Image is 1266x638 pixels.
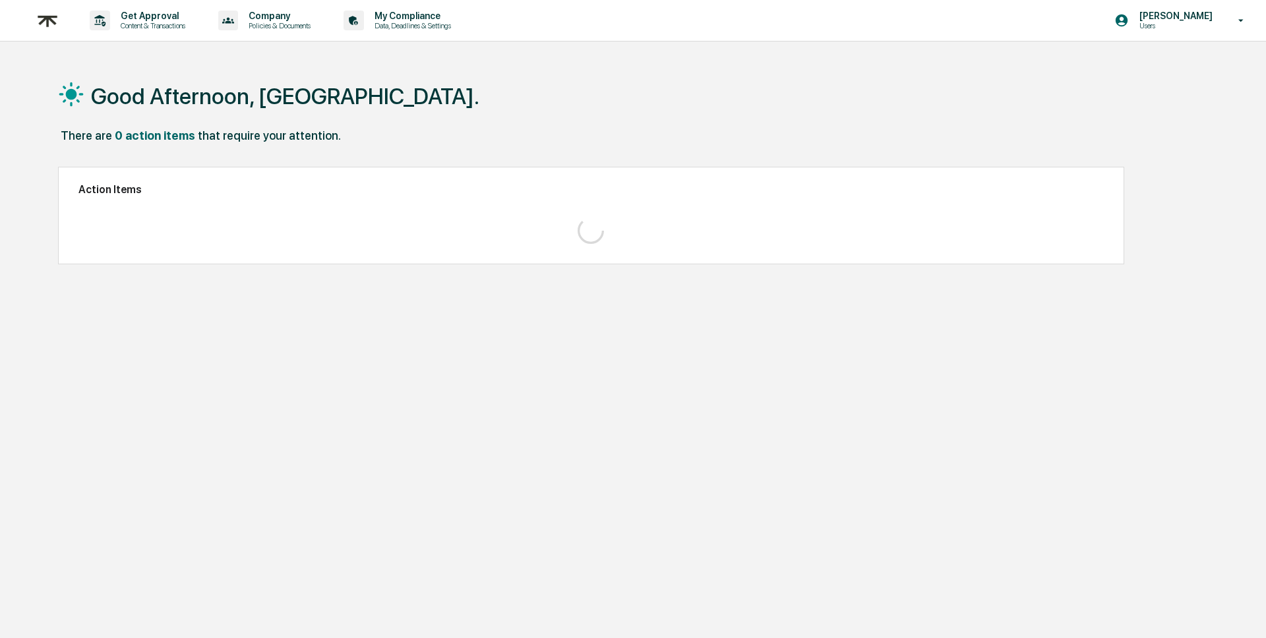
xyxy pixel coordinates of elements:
[1129,21,1219,30] p: Users
[61,129,112,142] div: There are
[198,129,341,142] div: that require your attention.
[238,21,317,30] p: Policies & Documents
[364,11,458,21] p: My Compliance
[238,11,317,21] p: Company
[32,5,63,37] img: logo
[91,83,479,109] h1: Good Afternoon, [GEOGRAPHIC_DATA].
[78,183,1104,196] h2: Action Items
[115,129,195,142] div: 0 action items
[110,21,192,30] p: Content & Transactions
[110,11,192,21] p: Get Approval
[364,21,458,30] p: Data, Deadlines & Settings
[1129,11,1219,21] p: [PERSON_NAME]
